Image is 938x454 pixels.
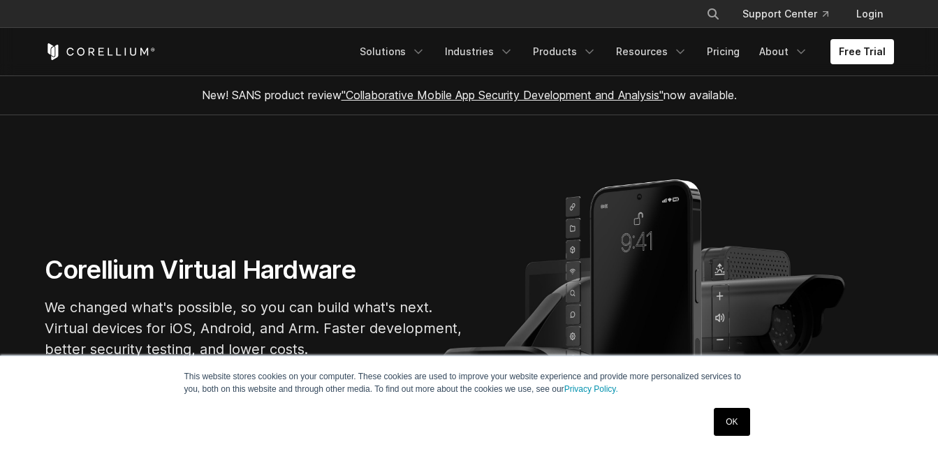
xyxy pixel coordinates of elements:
[845,1,894,27] a: Login
[45,297,464,360] p: We changed what's possible, so you can build what's next. Virtual devices for iOS, Android, and A...
[608,39,696,64] a: Resources
[701,1,726,27] button: Search
[564,384,618,394] a: Privacy Policy.
[184,370,754,395] p: This website stores cookies on your computer. These cookies are used to improve your website expe...
[525,39,605,64] a: Products
[714,408,749,436] a: OK
[689,1,894,27] div: Navigation Menu
[351,39,894,64] div: Navigation Menu
[751,39,816,64] a: About
[437,39,522,64] a: Industries
[731,1,840,27] a: Support Center
[45,43,156,60] a: Corellium Home
[45,254,464,286] h1: Corellium Virtual Hardware
[202,88,737,102] span: New! SANS product review now available.
[698,39,748,64] a: Pricing
[830,39,894,64] a: Free Trial
[351,39,434,64] a: Solutions
[342,88,664,102] a: "Collaborative Mobile App Security Development and Analysis"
